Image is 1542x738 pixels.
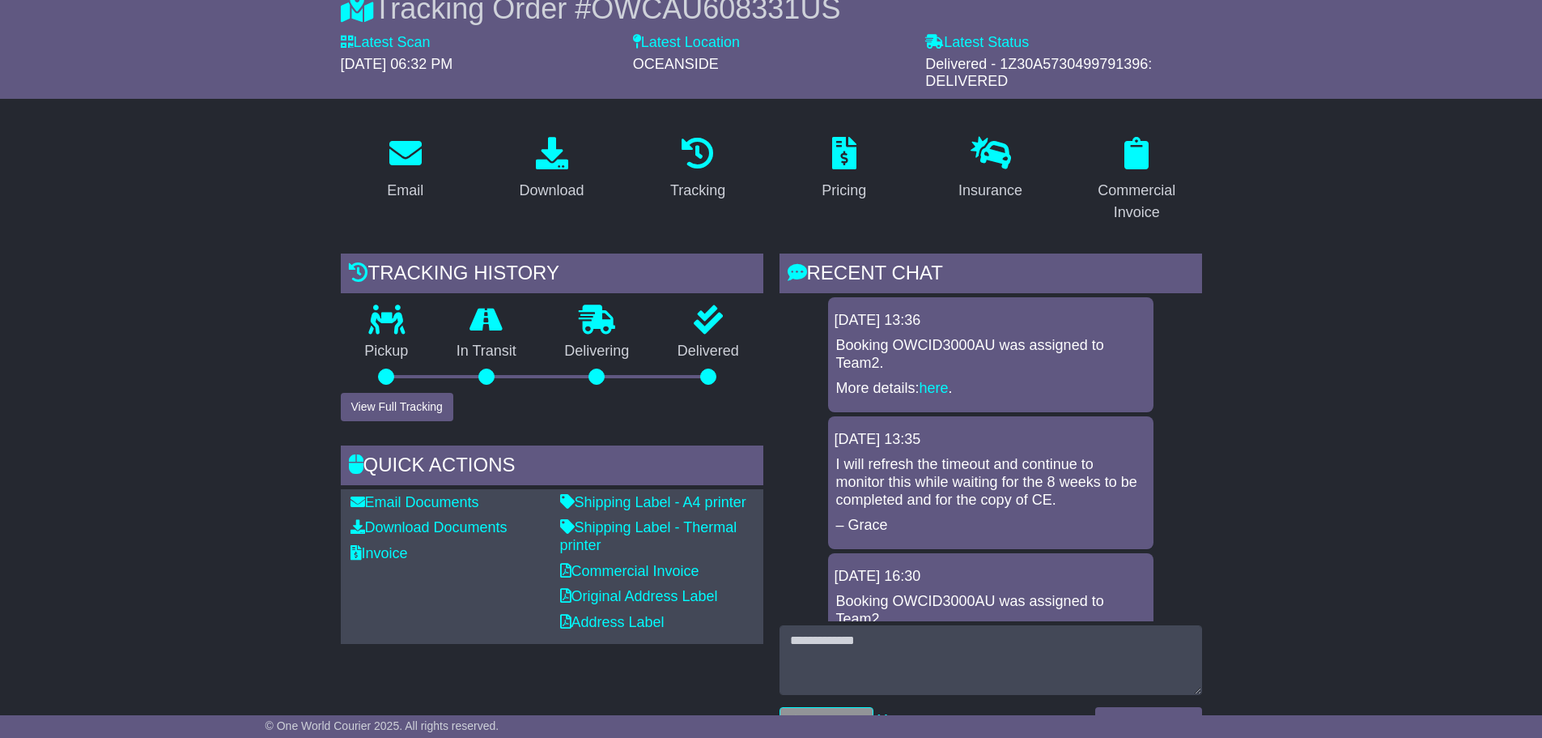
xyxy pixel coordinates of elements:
[835,312,1147,330] div: [DATE] 13:36
[508,131,594,207] a: Download
[660,131,736,207] a: Tracking
[958,180,1022,202] div: Insurance
[560,519,737,553] a: Shipping Label - Thermal printer
[560,614,665,630] a: Address Label
[836,456,1145,509] p: I will refresh the timeout and continue to monitor this while waiting for the 8 weeks to be compl...
[341,343,433,360] p: Pickup
[541,343,654,360] p: Delivering
[350,545,408,561] a: Invoice
[341,254,763,297] div: Tracking history
[560,588,718,604] a: Original Address Label
[350,519,508,535] a: Download Documents
[779,254,1202,297] div: RECENT CHAT
[836,517,1145,535] p: – Grace
[350,494,479,510] a: Email Documents
[519,180,584,202] div: Download
[670,180,725,202] div: Tracking
[1072,131,1202,229] a: Commercial Invoice
[265,719,499,732] span: © One World Courier 2025. All rights reserved.
[341,56,453,72] span: [DATE] 06:32 PM
[432,343,541,360] p: In Transit
[835,431,1147,449] div: [DATE] 13:35
[1095,707,1201,736] button: Send a Message
[925,34,1029,52] label: Latest Status
[633,34,740,52] label: Latest Location
[560,494,746,510] a: Shipping Label - A4 printer
[836,337,1145,372] p: Booking OWCID3000AU was assigned to Team2.
[341,34,431,52] label: Latest Scan
[653,343,763,360] p: Delivered
[1082,180,1192,224] div: Commercial Invoice
[920,380,949,396] a: here
[387,180,423,202] div: Email
[948,131,1033,207] a: Insurance
[633,56,719,72] span: OCEANSIDE
[341,393,453,421] button: View Full Tracking
[925,56,1152,90] span: Delivered - 1Z30A5730499791396: DELIVERED
[811,131,877,207] a: Pricing
[835,568,1147,586] div: [DATE] 16:30
[836,593,1145,628] p: Booking OWCID3000AU was assigned to Team2.
[376,131,434,207] a: Email
[341,446,763,489] div: Quick Actions
[822,180,866,202] div: Pricing
[560,563,699,579] a: Commercial Invoice
[836,380,1145,398] p: More details: .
